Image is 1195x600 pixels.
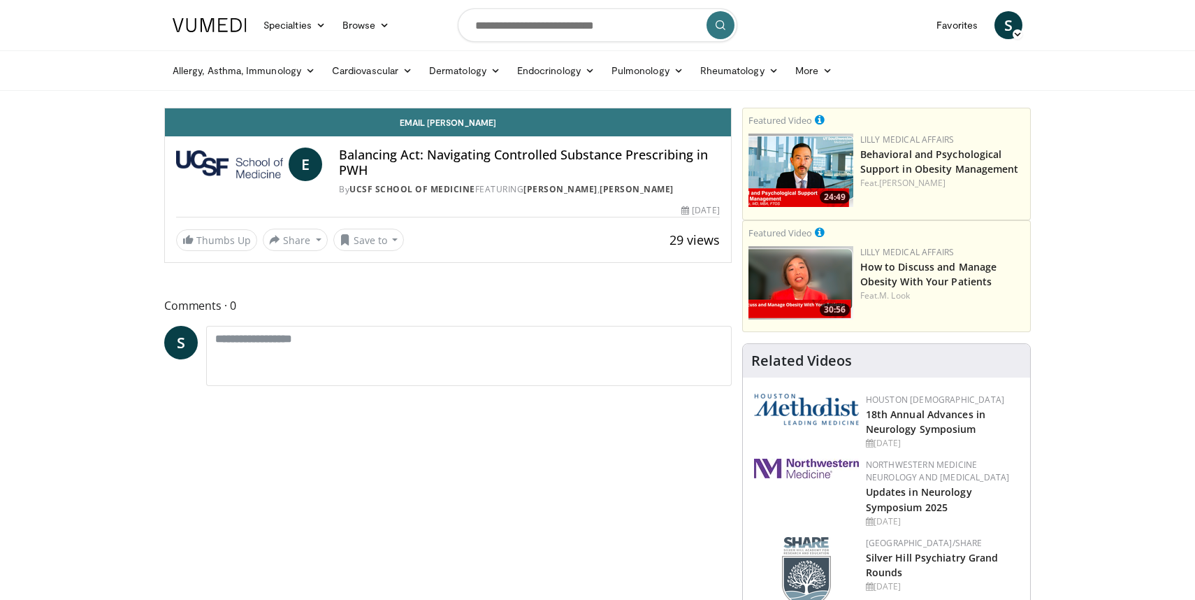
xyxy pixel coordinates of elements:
span: 29 views [669,231,720,248]
a: 30:56 [748,246,853,320]
div: [DATE] [866,515,1019,528]
button: Save to [333,229,405,251]
small: Featured Video [748,114,812,127]
a: Endocrinology [509,57,603,85]
a: Lilly Medical Affairs [860,246,955,258]
a: Updates in Neurology Symposium 2025 [866,485,972,513]
img: VuMedi Logo [173,18,247,32]
a: How to Discuss and Manage Obesity With Your Patients [860,260,997,288]
a: Northwestern Medicine Neurology and [MEDICAL_DATA] [866,459,1010,483]
a: Email [PERSON_NAME] [165,108,731,136]
img: UCSF School of Medicine [176,148,283,181]
img: 5e4488cc-e109-4a4e-9fd9-73bb9237ee91.png.150x105_q85_autocrop_double_scale_upscale_version-0.2.png [754,394,859,425]
a: Dermatology [421,57,509,85]
a: Favorites [928,11,986,39]
a: [PERSON_NAME] [523,183,597,195]
a: More [787,57,841,85]
a: Houston [DEMOGRAPHIC_DATA] [866,394,1004,406]
a: S [994,11,1022,39]
a: [GEOGRAPHIC_DATA]/SHARE [866,537,983,549]
a: M. Look [879,290,910,301]
h4: Related Videos [751,352,852,369]
a: Behavioral and Psychological Support in Obesity Management [860,148,1019,176]
img: ba3304f6-7838-4e41-9c0f-2e31ebde6754.png.150x105_q85_crop-smart_upscale.png [748,134,853,207]
a: Specialties [255,11,334,39]
input: Search topics, interventions [458,8,737,42]
span: Comments 0 [164,297,732,315]
a: Silver Hill Psychiatry Grand Rounds [866,551,999,579]
div: [DATE] [866,437,1019,450]
a: Pulmonology [603,57,692,85]
span: 30:56 [820,303,850,316]
a: Lilly Medical Affairs [860,134,955,145]
a: Thumbs Up [176,229,257,251]
img: c98a6a29-1ea0-4bd5-8cf5-4d1e188984a7.png.150x105_q85_crop-smart_upscale.png [748,246,853,320]
h4: Balancing Act: Navigating Controlled Substance Prescribing in PWH [339,148,719,178]
a: [PERSON_NAME] [600,183,674,195]
a: S [164,326,198,359]
a: [PERSON_NAME] [879,177,946,189]
div: By FEATURING , [339,183,719,196]
span: 24:49 [820,191,850,203]
button: Share [263,229,328,251]
a: 18th Annual Advances in Neurology Symposium [866,408,985,436]
div: Feat. [860,177,1024,190]
a: Browse [334,11,398,39]
div: [DATE] [681,204,719,217]
div: [DATE] [866,580,1019,593]
img: 2a462fb6-9365-492a-ac79-3166a6f924d8.png.150x105_q85_autocrop_double_scale_upscale_version-0.2.jpg [754,459,859,478]
a: UCSF School of Medicine [349,183,475,195]
a: E [289,148,322,181]
a: Cardiovascular [324,57,421,85]
a: Allergy, Asthma, Immunology [164,57,324,85]
small: Featured Video [748,227,812,239]
a: 24:49 [748,134,853,207]
div: Feat. [860,290,1024,302]
a: Rheumatology [692,57,787,85]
